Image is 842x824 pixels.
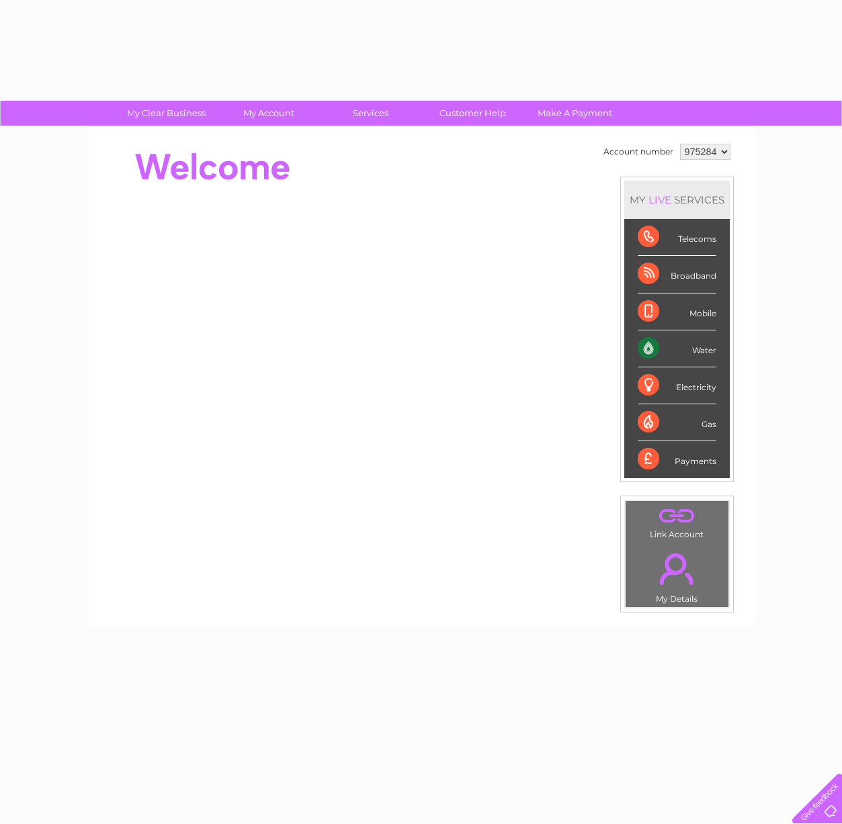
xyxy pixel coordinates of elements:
a: My Account [213,101,324,126]
div: LIVE [646,193,674,206]
div: MY SERVICES [624,181,730,219]
a: My Clear Business [111,101,222,126]
a: . [629,504,725,528]
td: My Details [625,542,729,608]
div: Payments [638,441,716,477]
a: Make A Payment [519,101,630,126]
td: Account number [600,140,677,163]
a: Services [315,101,426,126]
a: . [629,545,725,592]
div: Gas [638,404,716,441]
a: Customer Help [417,101,528,126]
div: Telecoms [638,219,716,256]
div: Mobile [638,293,716,330]
div: Water [638,330,716,367]
td: Link Account [625,500,729,543]
div: Electricity [638,367,716,404]
div: Broadband [638,256,716,293]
